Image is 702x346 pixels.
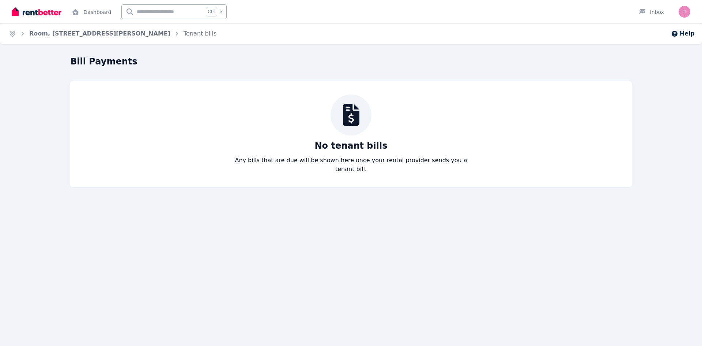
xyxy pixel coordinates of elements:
div: Inbox [638,8,664,16]
span: k [220,9,223,15]
h1: Bill Payments [70,56,137,67]
p: No tenant bills [314,140,387,152]
span: Ctrl [206,7,217,16]
button: Help [671,29,695,38]
span: Tenant bills [184,29,216,38]
p: Any bills that are due will be shown here once your rental provider sends you a tenant bill. [228,156,474,174]
a: Room, [STREET_ADDRESS][PERSON_NAME] [29,30,170,37]
img: RentBetter [12,6,61,17]
img: Tingting Wang [679,6,690,18]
